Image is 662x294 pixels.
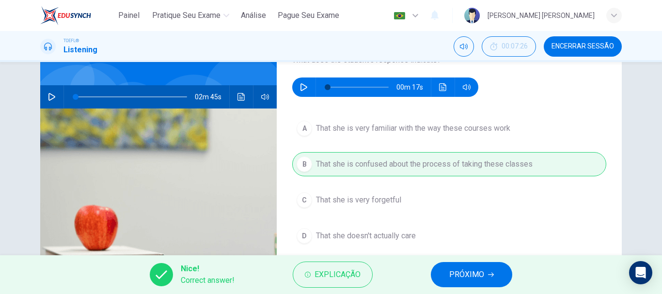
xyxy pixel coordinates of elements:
[396,77,431,97] span: 00m 17s
[118,10,140,21] span: Painel
[293,262,373,288] button: Explicação
[181,275,235,286] span: Correct answer!
[488,10,595,21] div: [PERSON_NAME] [PERSON_NAME]
[195,85,229,108] span: 02m 45s
[152,10,221,21] span: Pratique seu exame
[278,10,339,21] span: Pague Seu Exame
[394,12,406,19] img: pt
[629,261,652,284] div: Open Intercom Messenger
[181,263,235,275] span: Nice!
[454,36,474,57] div: Silenciar
[431,262,512,287] button: PRÓXIMO
[315,268,361,281] span: Explicação
[502,43,528,50] span: 00:07:26
[464,8,480,23] img: Profile picture
[435,77,451,97] button: Clique para ver a transcrição do áudio
[449,268,484,281] span: PRÓXIMO
[63,37,79,44] span: TOEFL®
[234,85,249,108] button: Clique para ver a transcrição do áudio
[482,36,536,57] div: Esconder
[113,7,144,24] button: Painel
[40,6,113,25] a: EduSynch logo
[482,36,536,57] button: 00:07:26
[63,44,97,56] h1: Listening
[552,43,614,50] span: Encerrar Sessão
[274,7,343,24] button: Pague Seu Exame
[40,6,91,25] img: EduSynch logo
[237,7,270,24] button: Análise
[148,7,233,24] button: Pratique seu exame
[241,10,266,21] span: Análise
[544,36,622,57] button: Encerrar Sessão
